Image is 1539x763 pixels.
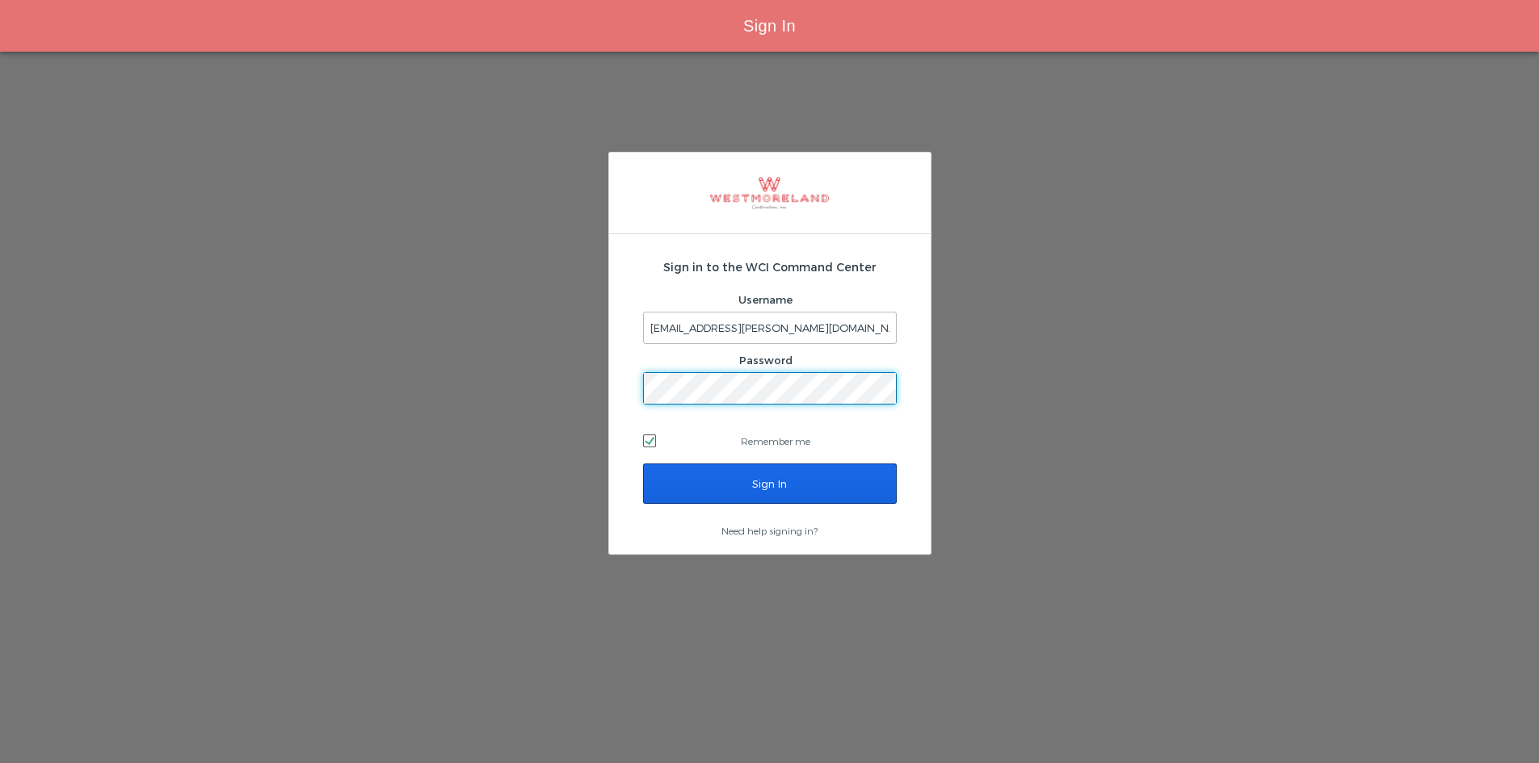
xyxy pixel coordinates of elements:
[643,258,897,275] h2: Sign in to the WCI Command Center
[743,17,796,35] span: Sign In
[739,354,793,367] label: Password
[643,463,897,504] input: Sign In
[721,525,818,536] a: Need help signing in?
[738,293,793,306] label: Username
[643,429,897,453] label: Remember me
